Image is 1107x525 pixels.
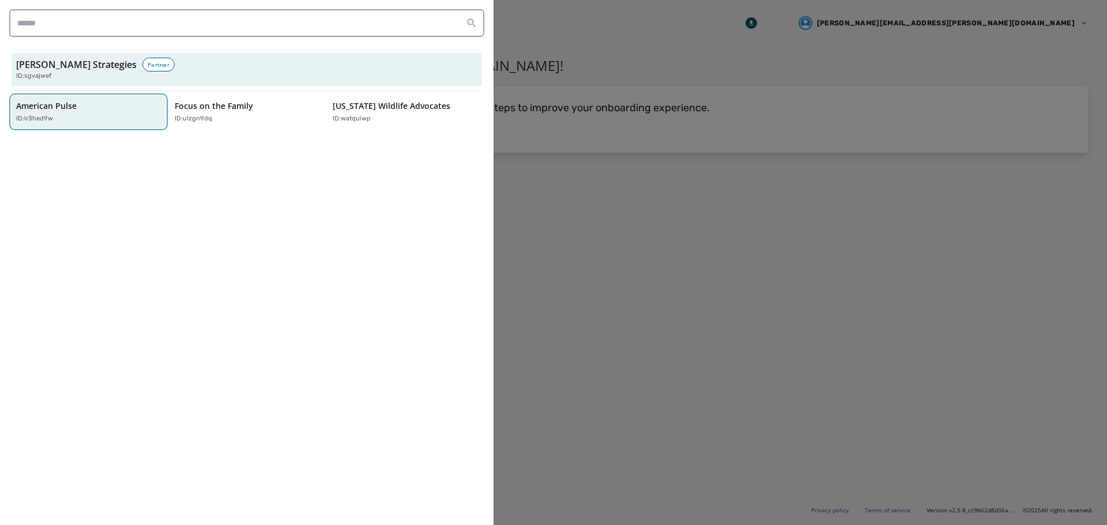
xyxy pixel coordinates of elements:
[333,114,371,124] p: ID: watquiwp
[12,53,482,86] button: [PERSON_NAME] StrategiesPartnerID:sgvajwef
[175,114,212,124] p: ID: ulzgn9dq
[16,58,137,71] h3: [PERSON_NAME] Strategies
[142,58,175,71] div: Partner
[175,100,253,112] p: Focus on the Family
[333,100,450,112] p: [US_STATE] Wildlife Advocates
[16,100,77,112] p: American Pulse
[16,114,53,124] p: ID: lr3hed9w
[170,96,324,129] button: Focus on the FamilyID:ulzgn9dq
[328,96,482,129] button: [US_STATE] Wildlife AdvocatesID:watquiwp
[12,96,165,129] button: American PulseID:lr3hed9w
[16,71,51,81] span: ID: sgvajwef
